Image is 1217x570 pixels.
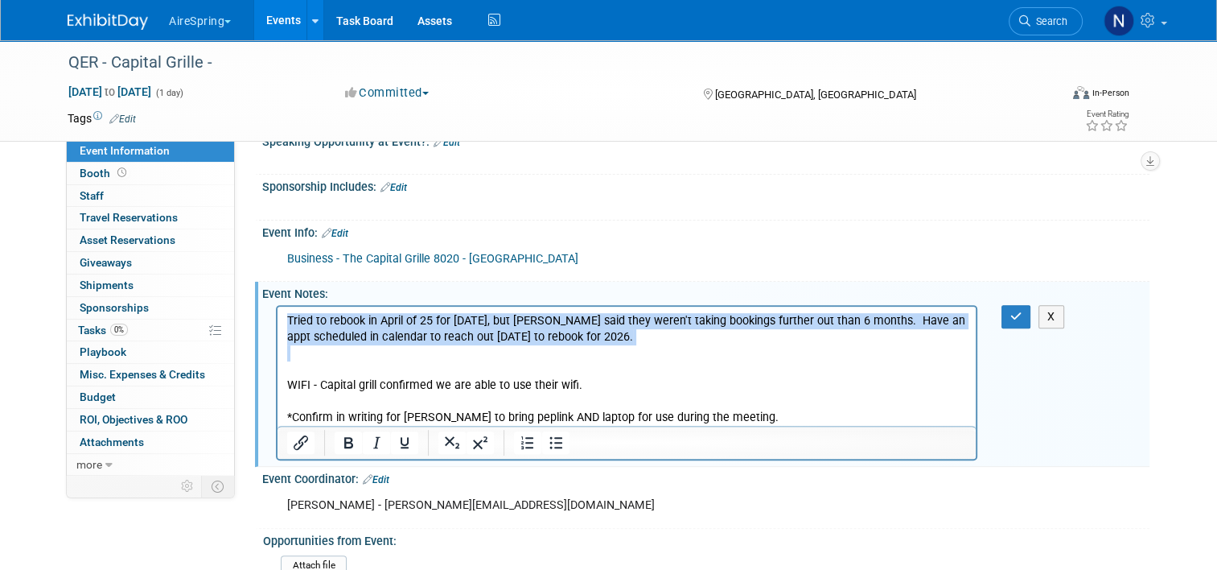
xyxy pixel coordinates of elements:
a: Event Information [67,140,234,162]
span: (1 day) [154,88,183,98]
div: Event Format [972,84,1129,108]
button: Underline [391,432,418,454]
span: [DATE] [DATE] [68,85,152,99]
body: Rich Text Area. Press ALT-0 for help. [9,6,690,120]
span: Booth [80,167,130,180]
button: X [1038,305,1064,328]
span: Misc. Expenses & Credits [80,368,205,381]
img: Natalie Pyron [1104,6,1134,36]
span: Playbook [80,345,126,358]
a: Business - The Capital Grille 8020 - [GEOGRAPHIC_DATA] [287,252,578,266]
a: Edit [434,137,460,148]
button: Italic [363,432,390,454]
a: Shipments [67,275,234,296]
span: Budget [80,390,116,403]
iframe: Rich Text Area [278,307,976,426]
a: Search [1009,7,1083,35]
a: Tasks0% [67,320,234,341]
a: Edit [380,182,407,193]
img: ExhibitDay [68,14,148,30]
div: Event Notes: [262,282,1149,302]
a: Edit [363,474,389,485]
div: [PERSON_NAME] - [PERSON_NAME][EMAIL_ADDRESS][DOMAIN_NAME] [276,489,977,522]
span: Staff [80,189,104,202]
a: Travel Reservations [67,207,234,229]
a: Giveaways [67,252,234,274]
a: Misc. Expenses & Credits [67,364,234,386]
div: Sponsorship Includes: [262,175,1149,196]
div: QER - Capital Grille - [63,48,1039,77]
span: Travel Reservations [80,211,178,224]
span: 0% [110,324,128,336]
button: Subscript [438,432,466,454]
span: Attachments [80,436,144,448]
button: Committed [339,85,435,101]
span: Search [1030,15,1067,27]
a: Playbook [67,341,234,363]
td: Tags [68,110,136,126]
a: Staff [67,185,234,207]
td: Personalize Event Tab Strip [174,476,202,497]
div: In-Person [1092,87,1129,99]
span: Event Information [80,144,170,157]
a: Edit [109,114,136,125]
a: Sponsorships [67,297,234,319]
img: Format-Inperson.png [1073,86,1089,99]
button: Bullet list [542,432,569,454]
div: Opportunities from Event: [263,529,1142,549]
div: Event Rating [1085,110,1129,118]
a: Booth [67,163,234,184]
td: Toggle Event Tabs [202,476,235,497]
button: Numbered list [514,432,541,454]
span: Shipments [80,279,134,291]
span: to [102,85,117,98]
span: Booth not reserved yet [114,167,130,179]
span: more [76,458,102,471]
a: Asset Reservations [67,229,234,251]
button: Superscript [467,432,494,454]
button: Insert/edit link [287,432,315,454]
button: Bold [335,432,362,454]
span: [GEOGRAPHIC_DATA], [GEOGRAPHIC_DATA] [715,89,916,101]
span: Asset Reservations [80,233,175,246]
span: Tasks [78,324,128,337]
p: Tried to rebook in April of 25 for [DATE], but [PERSON_NAME] said they weren't taking bookings fu... [10,6,689,120]
a: Edit [322,228,348,239]
a: more [67,454,234,476]
span: Sponsorships [80,301,149,314]
div: Event Info: [262,221,1149,242]
a: Budget [67,386,234,408]
div: Event Coordinator: [262,467,1149,488]
a: Attachments [67,432,234,453]
span: ROI, Objectives & ROO [80,413,187,426]
span: Giveaways [80,256,132,269]
a: ROI, Objectives & ROO [67,409,234,431]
